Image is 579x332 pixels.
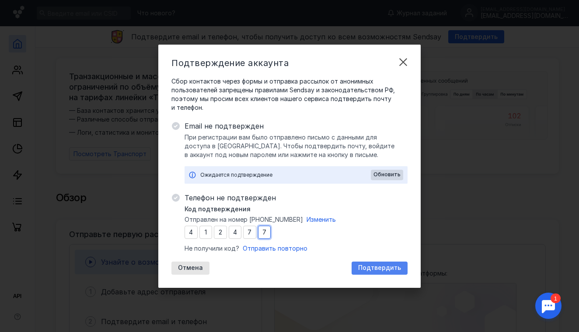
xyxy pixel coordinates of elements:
[200,171,371,179] div: Ожидается подтверждение
[185,121,408,131] span: Email не подтвержден
[229,226,242,239] input: 0
[243,245,307,252] span: Отправить повторно
[178,264,203,272] span: Отмена
[185,226,198,239] input: 0
[352,262,408,275] button: Подтвердить
[199,226,213,239] input: 0
[185,133,408,159] span: При регистрации вам было отправлено письмо с данными для доступа в [GEOGRAPHIC_DATA]. Чтобы подтв...
[373,171,401,178] span: Обновить
[171,77,408,112] span: Сбор контактов через формы и отправка рассылок от анонимных пользователей запрещены правилами Sen...
[243,244,307,253] button: Отправить повторно
[185,192,408,203] span: Телефон не подтвержден
[214,226,227,239] input: 0
[171,262,209,275] button: Отмена
[185,244,239,253] span: Не получили код?
[307,215,336,224] button: Изменить
[20,5,30,15] div: 1
[171,58,289,68] span: Подтверждение аккаунта
[371,170,403,180] button: Обновить
[358,264,401,272] span: Подтвердить
[185,215,303,224] span: Отправлен на номер [PHONE_NUMBER]
[185,205,251,213] span: Код подтверждения
[307,216,336,223] span: Изменить
[258,226,271,239] input: 0
[243,226,256,239] input: 0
